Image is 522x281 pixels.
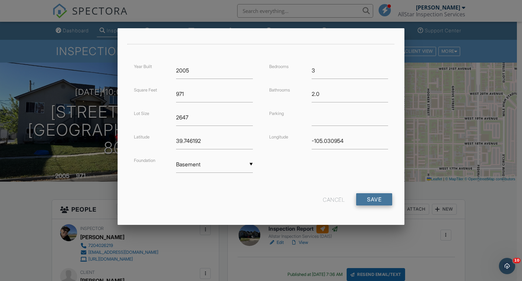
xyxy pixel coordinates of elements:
label: Foundation [134,158,155,163]
label: Lot Size [134,111,149,116]
label: Bathrooms [269,87,290,93]
label: Year Built [134,64,152,69]
iframe: Intercom live chat [499,258,515,274]
label: Square Feet [134,87,157,93]
label: Longitude [269,134,288,139]
label: Parking [269,111,284,116]
label: Latitude [134,134,150,139]
label: Bedrooms [269,64,289,69]
div: Cancel [323,193,345,205]
input: Save [356,193,392,205]
span: 10 [513,258,521,263]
